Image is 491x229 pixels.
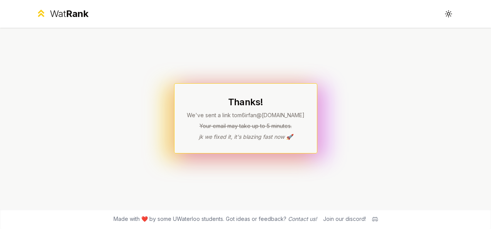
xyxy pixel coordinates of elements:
[323,215,366,223] div: Join our discord!
[187,133,305,141] p: jk we fixed it, it's blazing fast now 🚀
[187,96,305,108] h1: Thanks!
[187,122,305,130] p: Your email may take up to 5 minutes.
[66,8,88,19] span: Rank
[288,216,317,222] a: Contact us!
[187,111,305,119] p: We've sent a link to m6irfan @[DOMAIN_NAME]
[36,8,88,20] a: WatRank
[50,8,88,20] div: Wat
[113,215,317,223] span: Made with ❤️ by some UWaterloo students. Got ideas or feedback?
